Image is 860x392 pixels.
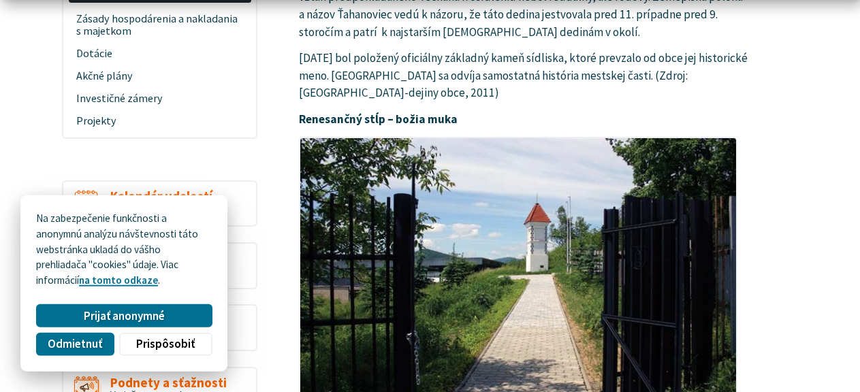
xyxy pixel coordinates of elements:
[69,42,251,65] a: Dotácie
[79,274,158,287] a: na tomto odkaze
[110,189,212,203] span: Kalendár udalostí
[62,180,257,227] a: Kalendár udalostí plánované podujatia
[76,110,243,132] span: Projekty
[110,376,227,390] span: Podnety a sťažnosti
[36,211,212,289] p: Na zabezpečenie funkčnosti a anonymnú analýzu návštevnosti táto webstránka ukladá do vášho prehli...
[76,8,243,43] span: Zásady hospodárenia a nakladania s majetkom
[69,87,251,110] a: Investičné zámery
[69,65,251,87] a: Akčné plány
[48,337,102,351] span: Odmietnuť
[299,50,759,102] p: [DATE] bol položený oficiálny základný kameň sídliska, ktoré prevzalo od obce jej historické meno...
[76,87,243,110] span: Investičné zámery
[36,333,114,356] button: Odmietnuť
[76,42,243,65] span: Dotácie
[119,333,212,356] button: Prispôsobiť
[76,65,243,87] span: Akčné plány
[136,337,195,351] span: Prispôsobiť
[299,112,458,127] strong: Renesančný stĺp – božia muka
[36,304,212,327] button: Prijať anonymné
[69,8,251,43] a: Zásady hospodárenia a nakladania s majetkom
[69,110,251,132] a: Projekty
[84,309,165,323] span: Prijať anonymné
